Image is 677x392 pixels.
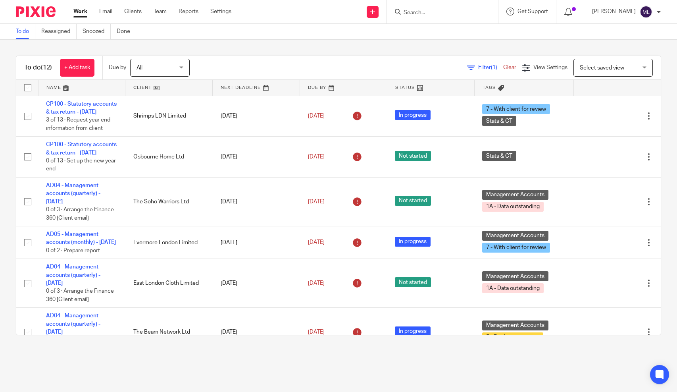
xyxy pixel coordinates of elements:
[154,8,167,15] a: Team
[308,154,325,160] span: [DATE]
[478,65,503,70] span: Filter
[308,240,325,245] span: [DATE]
[395,277,431,287] span: Not started
[308,199,325,205] span: [DATE]
[213,259,300,308] td: [DATE]
[41,64,52,71] span: (12)
[24,64,52,72] h1: To do
[73,8,87,15] a: Work
[46,142,117,155] a: CP100 - Statutory accounts & tax return - [DATE]
[533,65,567,70] span: View Settings
[125,259,213,308] td: East London Cloth Limited
[46,207,114,221] span: 0 of 3 · Arrange the Finance 360 [Client email]
[125,137,213,178] td: Osbourne Home Ltd
[125,178,213,226] td: The Soho Warriors Ltd
[482,283,544,293] span: 1A - Data outstanding
[213,96,300,137] td: [DATE]
[482,231,548,241] span: Management Accounts
[395,326,431,336] span: In progress
[482,332,543,342] span: 5 - Final review points
[308,280,325,286] span: [DATE]
[482,243,550,253] span: 7 - With client for review
[395,110,431,120] span: In progress
[491,65,497,70] span: (1)
[179,8,198,15] a: Reports
[125,308,213,357] td: The Beam Network Ltd
[46,101,117,115] a: CP100 - Statutory accounts & tax return - [DATE]
[41,24,77,39] a: Reassigned
[46,313,100,335] a: AD04 - Management accounts (quarterly) - [DATE]
[124,8,142,15] a: Clients
[125,226,213,259] td: Evermore London Limited
[46,183,100,205] a: AD04 - Management accounts (quarterly) - [DATE]
[60,59,94,77] a: + Add task
[308,113,325,119] span: [DATE]
[213,226,300,259] td: [DATE]
[46,248,100,253] span: 0 of 2 · Prepare report
[125,96,213,137] td: Shrimps LDN Limited
[137,65,142,71] span: All
[482,104,550,114] span: 7 - With client for review
[213,308,300,357] td: [DATE]
[592,8,636,15] p: [PERSON_NAME]
[403,10,474,17] input: Search
[503,65,516,70] a: Clear
[46,232,116,245] a: AD05 - Management accounts (monthly) - [DATE]
[109,64,126,71] p: Due by
[46,264,100,286] a: AD04 - Management accounts (quarterly) - [DATE]
[213,137,300,178] td: [DATE]
[395,196,431,206] span: Not started
[580,65,624,71] span: Select saved view
[210,8,231,15] a: Settings
[117,24,136,39] a: Done
[640,6,652,18] img: svg%3E
[16,6,56,17] img: Pixie
[46,158,116,172] span: 0 of 13 · Set up the new year end
[482,190,548,200] span: Management Accounts
[395,237,431,247] span: In progress
[517,9,548,14] span: Get Support
[83,24,111,39] a: Snoozed
[46,289,114,303] span: 0 of 3 · Arrange the Finance 360 [Client email]
[482,321,548,330] span: Management Accounts
[46,117,110,131] span: 3 of 13 · Request year end information from client
[483,85,496,90] span: Tags
[482,271,548,281] span: Management Accounts
[482,151,516,161] span: Stats & CT
[482,202,544,212] span: 1A - Data outstanding
[99,8,112,15] a: Email
[308,329,325,335] span: [DATE]
[213,178,300,226] td: [DATE]
[482,116,516,126] span: Stats & CT
[16,24,35,39] a: To do
[395,151,431,161] span: Not started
